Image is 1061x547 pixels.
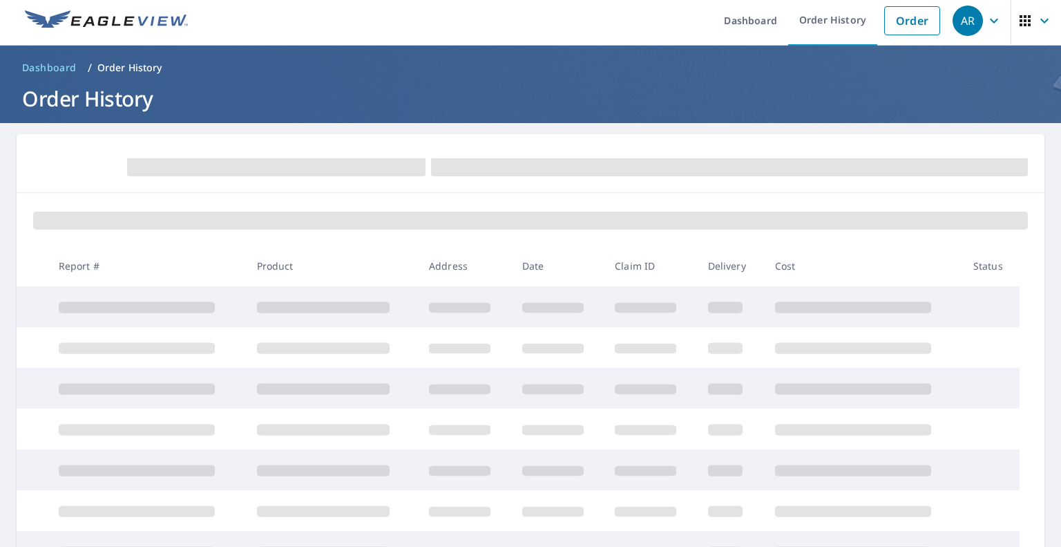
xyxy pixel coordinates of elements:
h1: Order History [17,84,1044,113]
th: Address [418,245,511,286]
span: Dashboard [22,61,77,75]
nav: breadcrumb [17,57,1044,79]
a: Dashboard [17,57,82,79]
th: Claim ID [604,245,697,286]
th: Report # [48,245,246,286]
th: Delivery [697,245,764,286]
th: Cost [764,245,962,286]
img: EV Logo [25,10,188,31]
div: AR [953,6,983,36]
a: Order [884,6,940,35]
th: Product [246,245,419,286]
li: / [88,59,92,76]
th: Status [962,245,1020,286]
p: Order History [97,61,162,75]
th: Date [511,245,604,286]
